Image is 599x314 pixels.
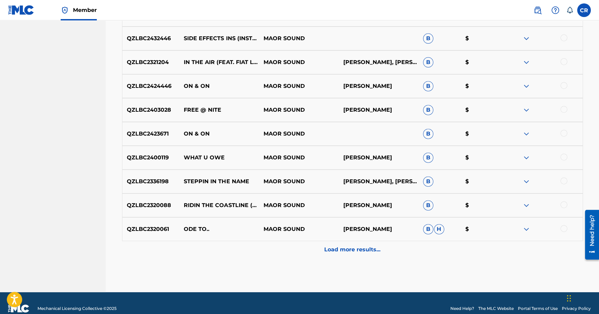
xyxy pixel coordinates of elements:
span: B [423,224,433,234]
p: $ [461,225,503,233]
img: expand [522,177,530,186]
p: $ [461,106,503,114]
div: Drag [567,288,571,309]
p: MAOR SOUND [259,154,339,162]
img: Top Rightsholder [61,6,69,14]
p: $ [461,177,503,186]
img: expand [522,225,530,233]
p: QZLBC2432446 [122,34,180,43]
p: MAOR SOUND [259,201,339,209]
img: expand [522,154,530,162]
img: expand [522,106,530,114]
p: MAOR SOUND [259,106,339,114]
span: B [423,176,433,187]
a: Privacy Policy [562,305,591,312]
div: Help [549,3,562,17]
a: Need Help? [450,305,474,312]
p: SIDE EFFECTS INS (INSTRUMENTAL) [179,34,259,43]
span: B [423,57,433,67]
p: ON & ON [179,82,259,90]
img: expand [522,201,530,209]
div: User Menu [577,3,591,17]
p: MAOR SOUND [259,58,339,66]
p: QZLBC2321204 [122,58,180,66]
p: ODE TO.. [179,225,259,233]
p: $ [461,82,503,90]
img: logo [8,304,29,313]
p: MAOR SOUND [259,177,339,186]
p: QZLBC2423671 [122,130,180,138]
p: $ [461,58,503,66]
a: The MLC Website [478,305,514,312]
span: B [423,200,433,210]
p: Load more results... [324,246,380,254]
span: H [434,224,444,234]
p: RIDIN THE COASTLINE (PURPLE MIX) [179,201,259,209]
p: MAOR SOUND [259,130,339,138]
p: QZLBC2403028 [122,106,180,114]
p: ON & ON [179,130,259,138]
span: B [423,81,433,91]
span: B [423,153,433,163]
p: $ [461,34,503,43]
iframe: Resource Center [580,207,599,262]
p: QZLBC2400119 [122,154,180,162]
img: help [551,6,559,14]
a: Portal Terms of Use [518,305,558,312]
p: [PERSON_NAME] [339,154,419,162]
div: Notifications [566,7,573,14]
p: [PERSON_NAME] [339,106,419,114]
p: FREE @ NITE [179,106,259,114]
p: MAOR SOUND [259,225,339,233]
img: MLC Logo [8,5,34,15]
img: expand [522,58,530,66]
p: QZLBC2336198 [122,177,180,186]
p: [PERSON_NAME], [PERSON_NAME] [339,177,419,186]
p: MAOR SOUND [259,34,339,43]
p: QZLBC2424446 [122,82,180,90]
p: $ [461,201,503,209]
span: B [423,105,433,115]
span: B [423,33,433,44]
img: expand [522,82,530,90]
p: MAOR SOUND [259,82,339,90]
p: WHAT U OWE [179,154,259,162]
span: Mechanical Licensing Collective © 2025 [38,305,117,312]
img: expand [522,130,530,138]
p: IN THE AIR (FEAT. FIAT LUXGOD) [179,58,259,66]
img: search [534,6,542,14]
p: [PERSON_NAME] [339,201,419,209]
p: [PERSON_NAME] [339,82,419,90]
a: Public Search [531,3,544,17]
p: QZLBC2320088 [122,201,180,209]
span: Member [73,6,97,14]
span: B [423,129,433,139]
p: $ [461,154,503,162]
p: QZLBC2320061 [122,225,180,233]
iframe: Chat Widget [565,281,599,314]
p: $ [461,130,503,138]
p: [PERSON_NAME] [339,225,419,233]
img: expand [522,34,530,43]
p: [PERSON_NAME], [PERSON_NAME] [339,58,419,66]
p: STEPPIN IN THE NAME [179,177,259,186]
